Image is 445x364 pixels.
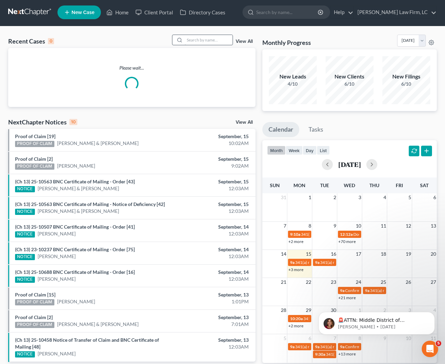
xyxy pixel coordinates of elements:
a: Proof of Claim [19] [15,133,55,139]
a: Proof of Claim [2] [15,314,53,320]
div: 0 [48,38,54,44]
span: 8 [308,222,312,230]
span: 19 [405,250,412,258]
span: 9a [315,260,319,265]
div: 10:02AM [175,140,248,147]
span: 4 [383,193,387,202]
div: 12:03AM [175,253,248,260]
div: Recent Cases [8,37,54,45]
div: NOTICE [15,186,35,192]
a: (Ch 13) 25-10507 BNC Certificate of Mailing - Order [41] [15,224,135,230]
button: day [303,146,317,155]
a: Help [330,6,353,19]
span: 9:10a [290,232,300,237]
span: Fri [396,182,403,188]
a: Tasks [302,122,329,137]
a: +70 more [338,239,356,244]
a: (Ch 13) 25-10563 BNC Certificate of Mailing - Notice of Deficiency [42] [15,201,165,207]
span: 26 [405,278,412,286]
div: 6/10 [326,81,374,87]
a: (Ch 13) 25-10563 BNC Certificate of Mailing - Order [43] [15,179,135,184]
input: Search by name... [185,35,233,45]
span: Sun [270,182,280,188]
span: Thu [369,182,379,188]
div: NOTICE [15,231,35,238]
span: New Case [71,10,94,15]
div: September, 14 [175,246,248,253]
h2: [DATE] [338,161,361,168]
a: [PERSON_NAME] [57,162,95,169]
span: Sat [420,182,429,188]
a: [PERSON_NAME] [57,298,95,305]
a: [PERSON_NAME] & [PERSON_NAME] [57,321,139,328]
div: September, 15 [175,156,248,162]
button: month [267,146,286,155]
span: 9a [290,344,295,349]
div: 12:03AM [175,276,248,282]
a: View All [236,39,253,44]
a: [PERSON_NAME] [38,253,76,260]
span: Tue [320,182,329,188]
a: View All [236,120,253,125]
div: 1:01PM [175,298,248,305]
a: +2 more [288,323,303,328]
a: +13 more [338,351,356,356]
span: 2 [333,193,337,202]
div: PROOF OF CLAIM [15,299,54,305]
span: 15 [305,250,312,258]
span: 5 [283,334,287,342]
span: 11 [380,222,387,230]
a: Home [103,6,132,19]
p: Please wait... [8,64,256,71]
span: 1 [308,193,312,202]
span: 341(a) meeting for [PERSON_NAME] [320,344,386,349]
div: September, 15 [175,133,248,140]
div: 12:03AM [175,343,248,350]
div: September, 15 [175,201,248,208]
div: September, 14 [175,269,248,276]
a: [PERSON_NAME] [38,350,76,357]
div: 12:03AM [175,230,248,237]
a: [PERSON_NAME] & [PERSON_NAME] [38,208,119,215]
span: 24 [355,278,362,286]
a: Calendar [262,122,299,137]
span: Wed [344,182,355,188]
a: [PERSON_NAME] [38,230,76,237]
span: 9a [315,344,319,349]
span: 341(a) meeting for [PERSON_NAME] [320,260,386,265]
a: [PERSON_NAME] Law Firm, LC [354,6,436,19]
a: [PERSON_NAME] & [PERSON_NAME] [38,185,119,192]
iframe: Intercom live chat [422,341,438,357]
div: 7:01AM [175,321,248,328]
div: PROOF OF CLAIM [15,141,54,147]
div: 12:03AM [175,185,248,192]
button: list [317,146,330,155]
span: 21 [280,278,287,286]
span: 341(a) meeting for [PERSON_NAME] [303,316,369,321]
span: 9a [340,288,344,293]
div: 6/10 [382,81,430,87]
div: New Filings [382,73,430,81]
span: Mon [293,182,305,188]
button: week [286,146,303,155]
div: September, 13 [175,291,248,298]
h3: Monthly Progress [262,38,311,47]
span: 6 [433,193,437,202]
span: 13 [430,222,437,230]
div: NOTICE [15,209,35,215]
a: Directory Cases [176,6,229,19]
div: September, 13 [175,337,248,343]
span: 22 [305,278,312,286]
span: 28 [280,306,287,314]
a: [PERSON_NAME] [38,276,76,282]
span: 25 [380,278,387,286]
span: 12 [405,222,412,230]
div: September, 13 [175,314,248,321]
span: 9a [340,344,344,349]
input: Search by name... [256,6,319,19]
span: 16 [330,250,337,258]
a: [PERSON_NAME] & [PERSON_NAME] [57,140,139,147]
a: +2 more [288,239,303,244]
a: +21 more [338,295,356,300]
